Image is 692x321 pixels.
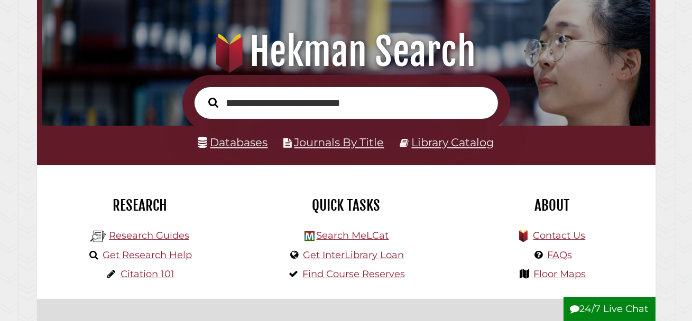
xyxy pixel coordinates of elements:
a: Citation 101 [121,268,174,280]
a: Journals By Title [294,136,384,149]
h1: Hekman Search [52,29,640,75]
i: Search [209,97,219,108]
a: Find Course Reserves [302,268,405,280]
a: Library Catalog [412,136,494,149]
button: Search [204,95,224,110]
a: FAQs [547,249,572,261]
h2: About [457,196,648,214]
a: Get InterLibrary Loan [303,249,404,261]
a: Floor Maps [533,268,586,280]
h2: Quick Tasks [251,196,441,214]
img: Hekman Library Logo [90,229,106,244]
a: Databases [198,136,268,149]
a: Contact Us [533,230,585,241]
a: Get Research Help [103,249,192,261]
a: Research Guides [109,230,189,241]
h2: Research [45,196,235,214]
a: Search MeLCat [316,230,389,241]
img: Hekman Library Logo [305,231,315,241]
